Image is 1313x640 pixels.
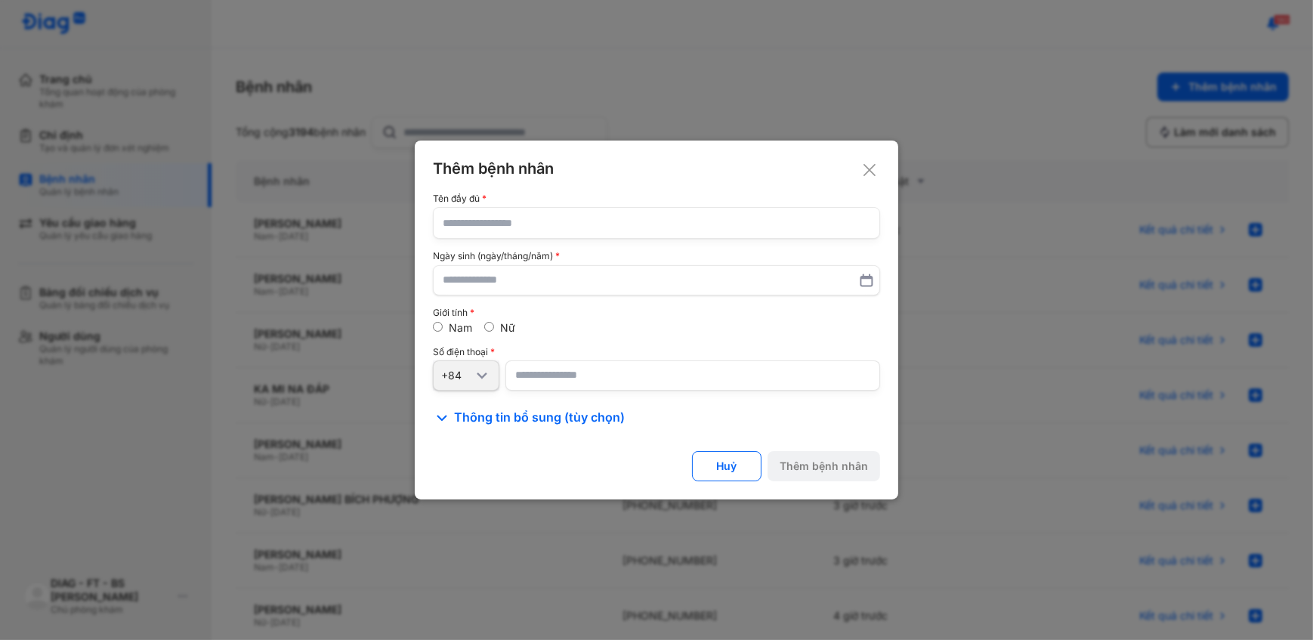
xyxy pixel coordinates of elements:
[433,159,880,178] div: Thêm bệnh nhân
[780,459,868,473] div: Thêm bệnh nhân
[768,451,880,481] button: Thêm bệnh nhân
[433,347,880,357] div: Số điện thoại
[433,251,880,261] div: Ngày sinh (ngày/tháng/năm)
[500,321,515,334] label: Nữ
[441,369,473,382] div: +84
[454,409,625,427] span: Thông tin bổ sung (tùy chọn)
[433,308,880,318] div: Giới tính
[449,321,472,334] label: Nam
[433,193,880,204] div: Tên đầy đủ
[692,451,762,481] button: Huỷ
